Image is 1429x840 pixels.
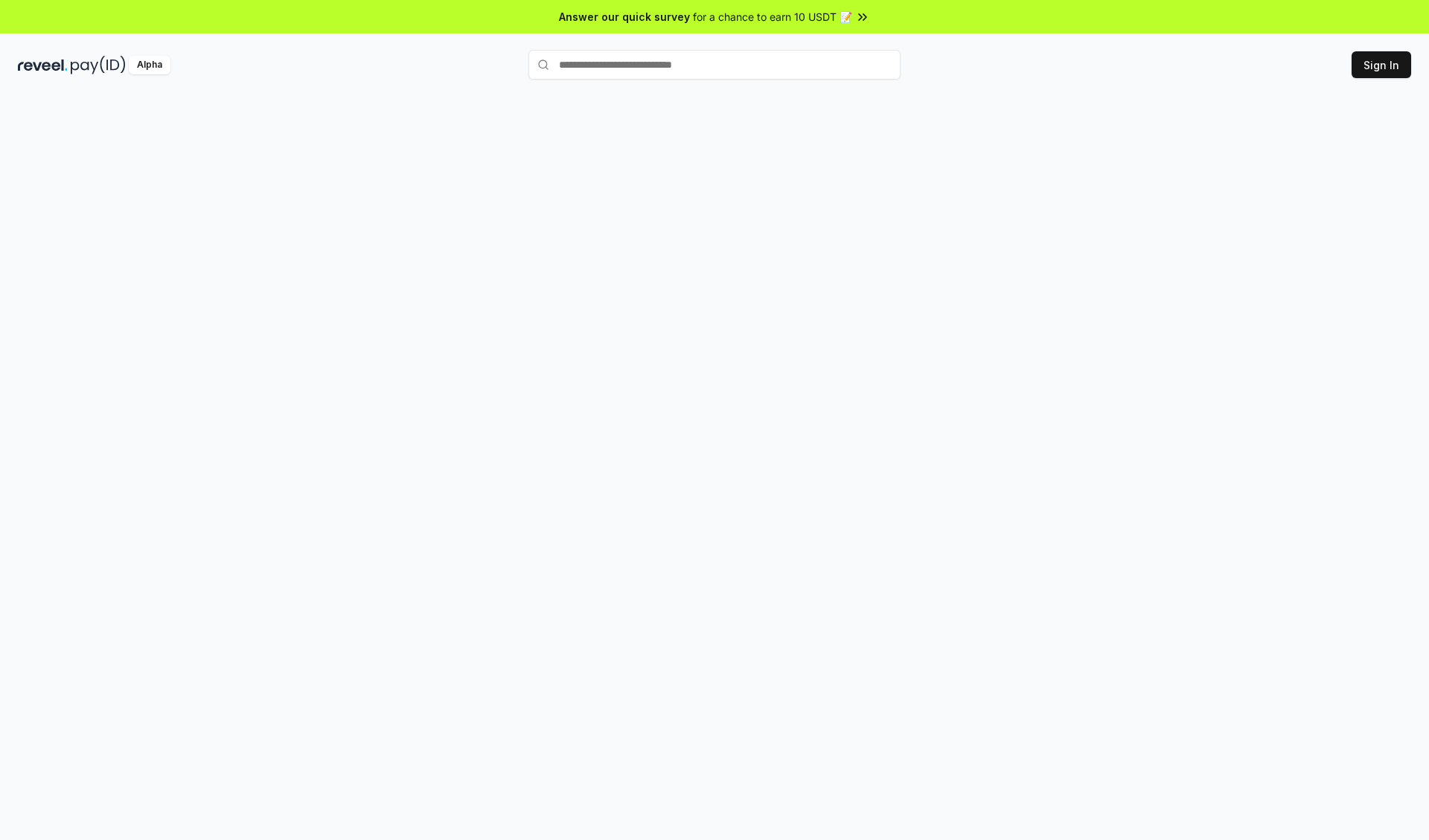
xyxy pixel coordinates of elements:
button: Sign In [1352,51,1411,78]
span: Answer our quick survey [559,9,690,25]
span: for a chance to earn 10 USDT 📝 [693,9,852,25]
img: pay_id [71,56,126,74]
img: reveel_dark [18,56,68,74]
div: Alpha [129,56,170,74]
